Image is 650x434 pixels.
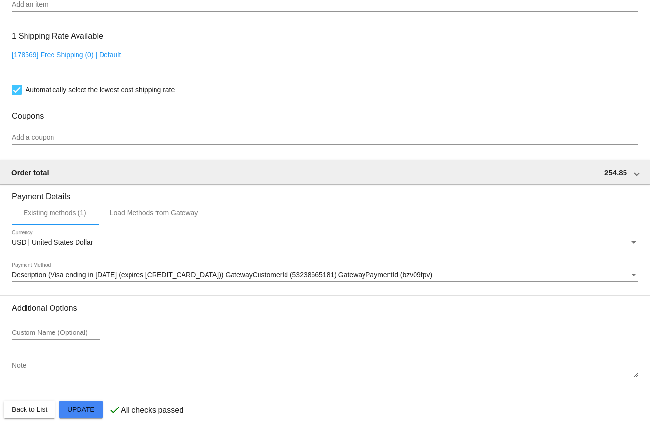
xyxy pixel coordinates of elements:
span: USD | United States Dollar [12,238,93,246]
h3: Additional Options [12,304,638,313]
span: Update [67,406,95,413]
input: Add an item [12,1,638,9]
h3: Coupons [12,104,638,121]
span: Automatically select the lowest cost shipping rate [26,84,175,96]
mat-select: Currency [12,239,638,247]
span: 254.85 [604,168,627,177]
div: Existing methods (1) [24,209,86,217]
div: Load Methods from Gateway [110,209,198,217]
mat-icon: check [109,404,121,416]
span: Order total [11,168,49,177]
span: Description (Visa ending in [DATE] (expires [CREDIT_CARD_DATA])) GatewayCustomerId (53238665181) ... [12,271,432,279]
h3: Payment Details [12,184,638,201]
input: Add a coupon [12,134,638,142]
a: [178569] Free Shipping (0) | Default [12,51,121,59]
button: Back to List [4,401,55,418]
input: Custom Name (Optional) [12,329,100,337]
mat-select: Payment Method [12,271,638,279]
span: Back to List [12,406,47,413]
h3: 1 Shipping Rate Available [12,26,103,47]
p: All checks passed [121,406,183,415]
button: Update [59,401,103,418]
